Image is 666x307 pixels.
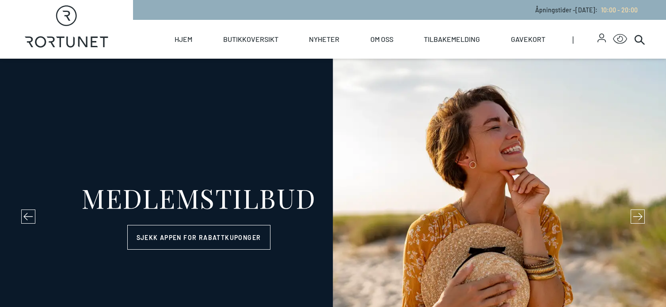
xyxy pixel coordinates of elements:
[613,32,627,46] button: Open Accessibility Menu
[223,20,278,59] a: Butikkoversikt
[535,5,638,15] p: Åpningstider - [DATE] :
[370,20,393,59] a: Om oss
[81,184,316,211] div: MEDLEMSTILBUD
[309,20,339,59] a: Nyheter
[127,225,270,250] a: Sjekk appen for rabattkuponger
[175,20,192,59] a: Hjem
[597,6,638,14] a: 10:00 - 20:00
[572,20,597,59] span: |
[601,6,638,14] span: 10:00 - 20:00
[511,20,545,59] a: Gavekort
[424,20,480,59] a: Tilbakemelding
